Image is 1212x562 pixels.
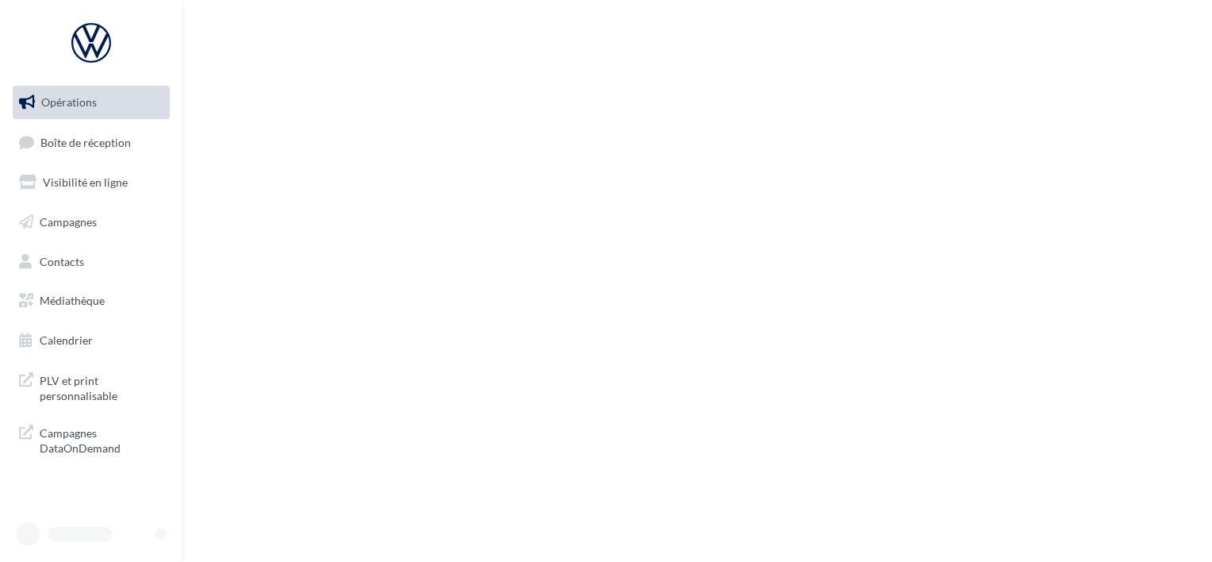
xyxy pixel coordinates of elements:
[43,175,128,189] span: Visibilité en ligne
[10,324,173,357] a: Calendrier
[40,370,163,404] span: PLV et print personnalisable
[10,245,173,279] a: Contacts
[10,166,173,199] a: Visibilité en ligne
[40,215,97,229] span: Campagnes
[10,206,173,239] a: Campagnes
[10,86,173,119] a: Opérations
[40,294,105,307] span: Médiathèque
[40,333,93,347] span: Calendrier
[10,125,173,160] a: Boîte de réception
[41,95,97,109] span: Opérations
[40,135,131,148] span: Boîte de réception
[40,254,84,268] span: Contacts
[10,284,173,318] a: Médiathèque
[10,364,173,410] a: PLV et print personnalisable
[40,422,163,456] span: Campagnes DataOnDemand
[10,416,173,463] a: Campagnes DataOnDemand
